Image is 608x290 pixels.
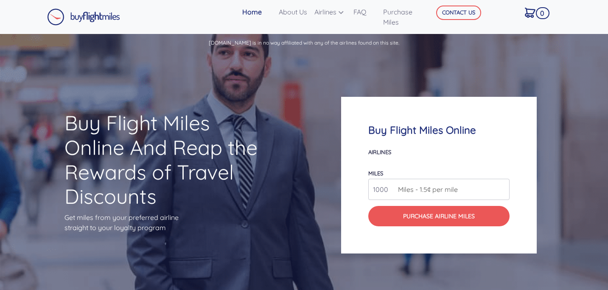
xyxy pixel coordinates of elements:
a: About Us [275,3,311,20]
label: Airlines [368,149,391,155]
img: Cart [525,8,535,18]
h4: Buy Flight Miles Online [368,124,510,136]
a: Airlines [311,3,350,20]
a: 0 [521,3,547,21]
label: miles [368,170,383,177]
button: CONTACT US [436,6,481,20]
button: Purchase Airline Miles [368,206,510,226]
span: 0 [536,7,549,19]
a: Purchase Miles [380,3,426,31]
img: Buy Flight Miles Logo [47,8,120,25]
span: Miles - 1.5¢ per mile [394,184,458,194]
p: Get miles from your preferred airline straight to your loyalty program [64,212,267,233]
h1: Buy Flight Miles Online And Reap the Rewards of Travel Discounts [64,111,267,208]
a: Buy Flight Miles Logo [47,6,120,28]
a: FAQ [350,3,380,20]
a: Home [239,3,275,20]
